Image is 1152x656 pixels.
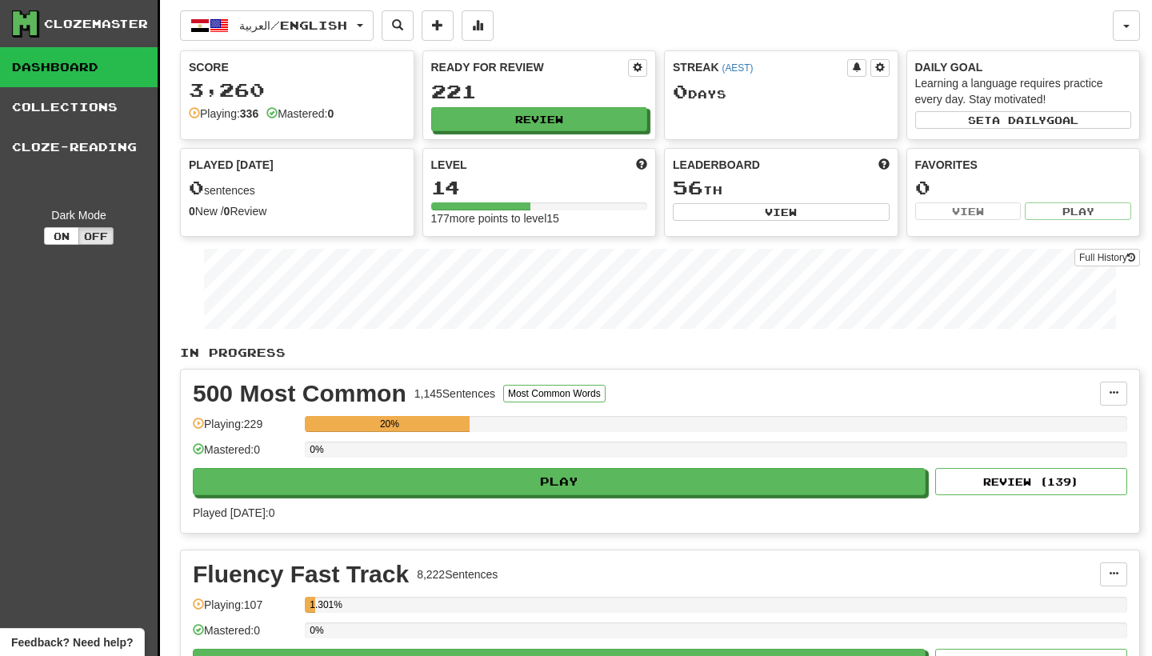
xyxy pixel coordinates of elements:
[193,622,297,649] div: Mastered: 0
[327,107,334,120] strong: 0
[722,62,753,74] a: (AEST)
[935,468,1127,495] button: Review (139)
[431,178,648,198] div: 14
[310,416,469,432] div: 20%
[180,345,1140,361] p: In Progress
[382,10,414,41] button: Search sentences
[239,18,347,32] span: العربية / English
[240,107,258,120] strong: 336
[189,80,406,100] div: 3,260
[78,227,114,245] button: Off
[431,82,648,102] div: 221
[1074,249,1140,266] a: Full History
[673,82,890,102] div: Day s
[266,106,334,122] div: Mastered:
[193,442,297,468] div: Mastered: 0
[44,227,79,245] button: On
[189,176,204,198] span: 0
[673,59,847,75] div: Streak
[422,10,454,41] button: Add sentence to collection
[431,157,467,173] span: Level
[431,107,648,131] button: Review
[915,111,1132,129] button: Seta dailygoal
[189,106,258,122] div: Playing:
[503,385,606,402] button: Most Common Words
[189,157,274,173] span: Played [DATE]
[193,506,274,519] span: Played [DATE]: 0
[189,203,406,219] div: New / Review
[431,210,648,226] div: 177 more points to level 15
[193,597,297,623] div: Playing: 107
[673,80,688,102] span: 0
[673,203,890,221] button: View
[992,114,1046,126] span: a daily
[224,205,230,218] strong: 0
[193,382,406,406] div: 500 Most Common
[44,16,148,32] div: Clozemaster
[189,59,406,75] div: Score
[915,75,1132,107] div: Learning a language requires practice every day. Stay motivated!
[915,157,1132,173] div: Favorites
[193,416,297,442] div: Playing: 229
[189,178,406,198] div: sentences
[12,207,146,223] div: Dark Mode
[636,157,647,173] span: Score more points to level up
[1025,202,1131,220] button: Play
[462,10,494,41] button: More stats
[673,176,703,198] span: 56
[180,10,374,41] button: العربية/English
[915,178,1132,198] div: 0
[417,566,498,582] div: 8,222 Sentences
[431,59,629,75] div: Ready for Review
[673,157,760,173] span: Leaderboard
[673,178,890,198] div: th
[189,205,195,218] strong: 0
[11,634,133,650] span: Open feedback widget
[915,202,1022,220] button: View
[193,468,926,495] button: Play
[193,562,409,586] div: Fluency Fast Track
[915,59,1132,75] div: Daily Goal
[878,157,890,173] span: This week in points, UTC
[310,597,315,613] div: 1.301%
[414,386,495,402] div: 1,145 Sentences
